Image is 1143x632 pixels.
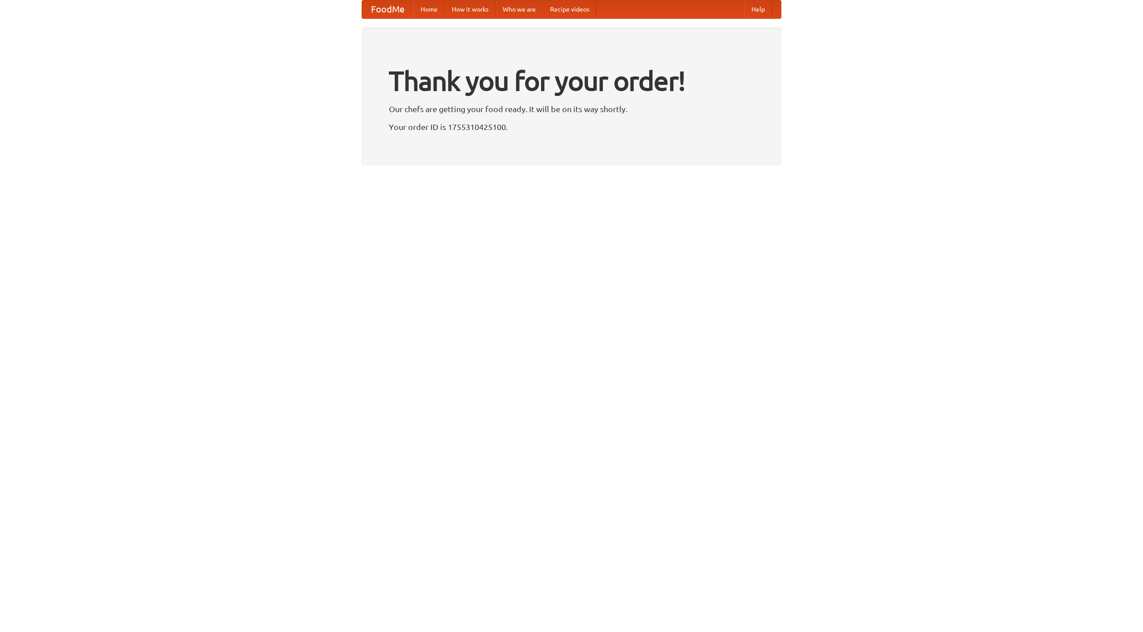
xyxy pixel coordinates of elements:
a: Recipe videos [543,0,597,18]
h1: Thank you for your order! [389,59,754,102]
a: Help [744,0,772,18]
a: How it works [445,0,496,18]
p: Our chefs are getting your food ready. It will be on its way shortly. [389,102,754,116]
a: FoodMe [362,0,413,18]
p: Your order ID is 1755310425100. [389,120,754,134]
a: Who we are [496,0,543,18]
a: Home [413,0,445,18]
